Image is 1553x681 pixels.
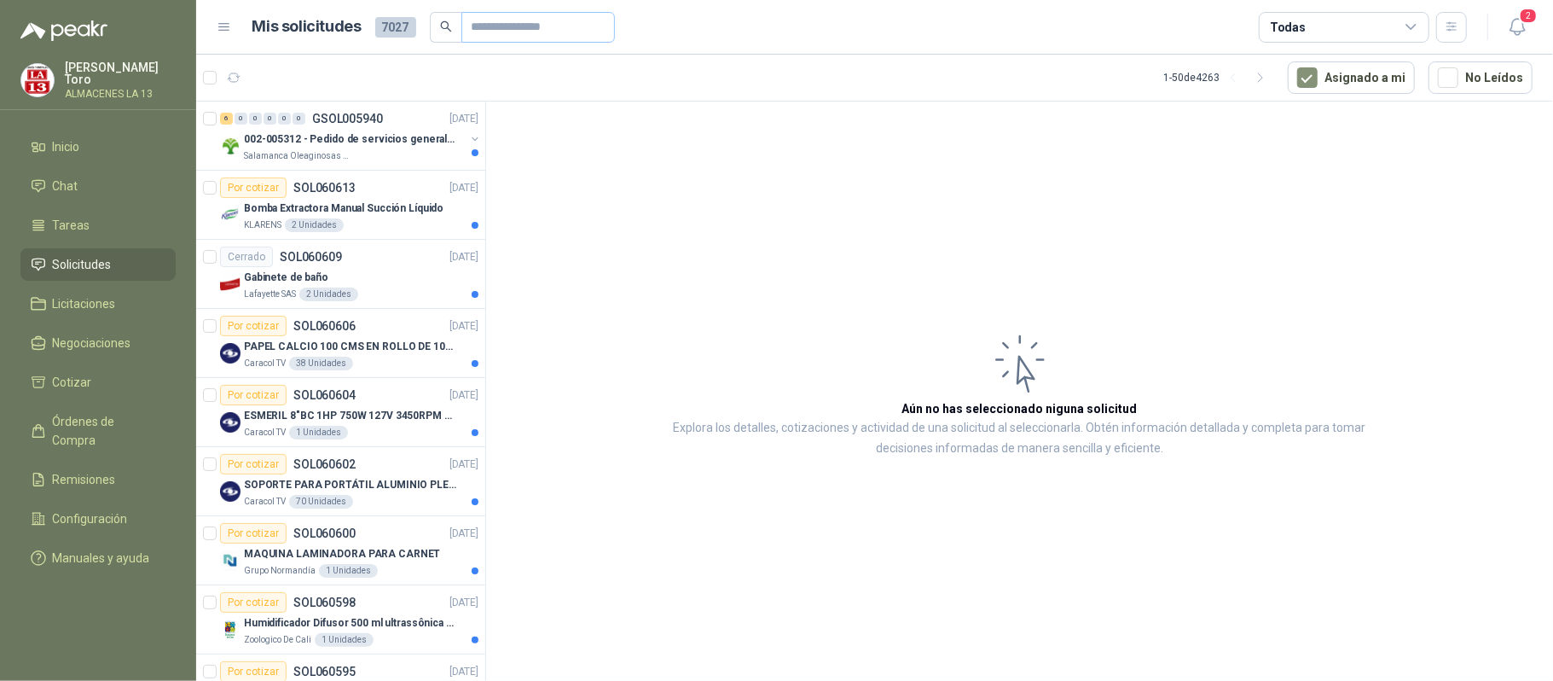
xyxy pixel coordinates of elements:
p: [DATE] [449,387,478,404]
span: Inicio [53,137,80,156]
p: Explora los detalles, cotizaciones y actividad de una solicitud al seleccionarla. Obtén informaci... [657,418,1382,459]
p: Lafayette SAS [244,288,296,301]
p: SOL060606 [293,320,356,332]
h1: Mis solicitudes [252,15,362,39]
p: Gabinete de baño [244,270,328,286]
div: 1 - 50 de 4263 [1163,64,1274,91]
div: 0 [278,113,291,125]
p: SOPORTE PARA PORTÁTIL ALUMINIO PLEGABLE VTA [244,477,456,493]
p: [DATE] [449,180,478,196]
div: 0 [249,113,262,125]
button: Asignado a mi [1288,61,1415,94]
img: Company Logo [220,274,240,294]
div: Por cotizar [220,316,287,336]
a: Por cotizarSOL060600[DATE] Company LogoMAQUINA LAMINADORA PARA CARNETGrupo Normandía1 Unidades [196,516,485,585]
p: [DATE] [449,595,478,611]
p: Caracol TV [244,495,286,509]
div: Cerrado [220,247,273,267]
a: Chat [20,170,176,202]
p: ESMERIL 8"BC 1HP 750W 127V 3450RPM URREA [244,408,456,424]
p: SOL060598 [293,597,356,608]
span: Cotizar [53,373,92,392]
span: search [440,20,452,32]
span: Remisiones [53,470,116,489]
img: Company Logo [220,343,240,364]
span: 7027 [375,17,416,38]
div: Por cotizar [220,523,287,544]
p: [DATE] [449,457,478,473]
p: 002-005312 - Pedido de servicios generales CASA RO [244,131,456,148]
div: 2 Unidades [285,218,344,232]
a: Por cotizarSOL060604[DATE] Company LogoESMERIL 8"BC 1HP 750W 127V 3450RPM URREACaracol TV1 Unidades [196,378,485,447]
p: [PERSON_NAME] Toro [65,61,176,85]
a: Remisiones [20,463,176,496]
span: 2 [1519,8,1538,24]
p: PAPEL CALCIO 100 CMS EN ROLLO DE 100 GR [244,339,456,355]
div: 70 Unidades [289,495,353,509]
span: Tareas [53,216,90,235]
a: Órdenes de Compra [20,405,176,457]
a: Por cotizarSOL060602[DATE] Company LogoSOPORTE PARA PORTÁTIL ALUMINIO PLEGABLE VTACaracol TV70 Un... [196,447,485,516]
p: SOL060613 [293,182,356,194]
div: Todas [1270,18,1306,37]
p: SOL060600 [293,527,356,539]
img: Company Logo [21,64,54,96]
p: [DATE] [449,111,478,127]
span: Chat [53,177,78,195]
p: SOL060595 [293,666,356,678]
img: Company Logo [220,620,240,640]
img: Company Logo [220,550,240,571]
a: Licitaciones [20,288,176,320]
span: Licitaciones [53,294,116,313]
a: Por cotizarSOL060606[DATE] Company LogoPAPEL CALCIO 100 CMS EN ROLLO DE 100 GRCaracol TV38 Unidades [196,309,485,378]
a: Negociaciones [20,327,176,359]
a: Manuales y ayuda [20,542,176,574]
p: ALMACENES LA 13 [65,89,176,99]
p: [DATE] [449,249,478,265]
span: Órdenes de Compra [53,412,159,450]
div: 0 [264,113,276,125]
a: Tareas [20,209,176,242]
div: Por cotizar [220,178,287,198]
button: No Leídos [1428,61,1533,94]
div: Por cotizar [220,385,287,405]
a: Inicio [20,131,176,163]
p: [DATE] [449,526,478,542]
p: Bomba Extractora Manual Succión Líquido [244,201,443,217]
p: KLARENS [244,218,281,232]
img: Company Logo [220,205,240,225]
div: 1 Unidades [315,633,374,647]
a: Por cotizarSOL060598[DATE] Company LogoHumidificador Difusor 500 ml ultrassônica Residencial Ultr... [196,585,485,655]
p: GSOL005940 [312,113,383,125]
a: 6 0 0 0 0 0 GSOL005940[DATE] Company Logo002-005312 - Pedido de servicios generales CASA ROSalama... [220,108,482,163]
p: Humidificador Difusor 500 ml ultrassônica Residencial Ultrassônico 500ml con voltaje de blanco [244,615,456,632]
p: [DATE] [449,664,478,680]
div: 1 Unidades [319,564,378,578]
span: Negociaciones [53,334,131,352]
a: Por cotizarSOL060613[DATE] Company LogoBomba Extractora Manual Succión LíquidoKLARENS2 Unidades [196,171,485,240]
p: SOL060609 [280,251,342,263]
span: Manuales y ayuda [53,549,150,567]
div: 2 Unidades [299,288,358,301]
p: SOL060604 [293,389,356,401]
div: 38 Unidades [289,357,353,370]
div: 6 [220,113,233,125]
a: Configuración [20,503,176,535]
h3: Aún no has seleccionado niguna solicitud [902,399,1138,418]
p: [DATE] [449,318,478,335]
a: Cotizar [20,366,176,399]
div: 1 Unidades [289,426,348,439]
a: CerradoSOL060609[DATE] Company LogoGabinete de bañoLafayette SAS2 Unidades [196,240,485,309]
div: Por cotizar [220,592,287,613]
div: 0 [235,113,247,125]
p: MAQUINA LAMINADORA PARA CARNET [244,546,440,562]
img: Company Logo [220,412,240,433]
p: Zoologico De Cali [244,633,311,647]
p: Grupo Normandía [244,564,316,578]
p: Salamanca Oleaginosas SAS [244,149,351,163]
img: Logo peakr [20,20,107,41]
span: Solicitudes [53,255,112,274]
img: Company Logo [220,136,240,156]
img: Company Logo [220,481,240,502]
div: 0 [293,113,305,125]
